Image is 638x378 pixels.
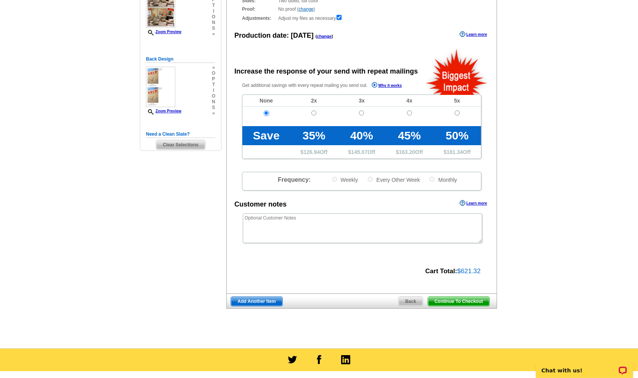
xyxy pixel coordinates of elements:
img: small-thumb.jpg [146,67,175,107]
td: 50% [433,126,481,145]
span: t [212,82,215,88]
td: 5x [433,95,481,107]
strong: Adjustments: [242,15,276,22]
input: Weekly [332,177,337,182]
span: Frequency: [278,176,311,183]
input: Monthly [430,177,434,182]
td: None [242,95,290,107]
td: 2x [290,95,338,107]
h5: Back Design [146,56,215,63]
td: 3x [338,95,385,107]
span: s [212,26,215,31]
span: Clear Selections [156,140,205,149]
td: 35% [290,126,338,145]
a: Learn more [460,200,487,206]
span: 181.34 [447,149,463,155]
span: Add Another Item [231,297,282,306]
span: Continue To Checkout [428,297,489,306]
td: Save [242,126,290,145]
a: Why it works [372,82,402,90]
span: i [212,88,215,93]
span: o [212,14,215,20]
span: ( ) [316,34,333,38]
span: 126.94 [303,149,320,155]
span: p [212,76,215,82]
h5: Need a Clean Slate? [146,131,215,138]
div: No proof ( ) [242,6,481,13]
td: 45% [386,126,433,145]
span: n [212,99,215,105]
strong: Cart Total: [425,267,457,275]
input: Every Other Week [368,177,373,182]
td: $ Off [290,145,338,159]
strong: Proof: [242,6,276,13]
span: 163.20 [399,149,415,155]
iframe: LiveChat chat widget [531,354,638,378]
a: Zoom Preview [146,30,181,34]
span: s [212,105,215,111]
span: n [212,20,215,26]
a: Learn more [460,31,487,37]
a: change [317,34,332,38]
td: 40% [338,126,385,145]
p: Get additional savings with every repeat mailing you send out. [242,81,418,90]
a: Back [398,296,423,306]
td: $ Off [433,145,481,159]
div: Increase the response of your send with repeat mailings [234,66,418,77]
img: biggestImpact.png [425,48,488,95]
span: $621.32 [457,267,481,275]
span: [DATE] [291,32,314,39]
div: Customer notes [234,199,287,210]
label: Every Other Week [367,176,420,183]
td: 4x [386,95,433,107]
span: » [212,65,215,70]
span: 145.07 [351,149,367,155]
div: Adjust my files as necessary [242,14,481,22]
td: $ Off [338,145,385,159]
div: Production date: [234,30,333,41]
span: Back [399,297,423,306]
td: $ Off [386,145,433,159]
span: i [212,8,215,14]
label: Weekly [331,176,358,183]
span: o [212,70,215,76]
a: Zoom Preview [146,109,181,113]
span: t [212,3,215,8]
span: » [212,31,215,37]
label: Monthly [429,176,457,183]
a: change [298,6,313,12]
a: Add Another Item [231,296,282,306]
span: » [212,111,215,116]
span: o [212,93,215,99]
